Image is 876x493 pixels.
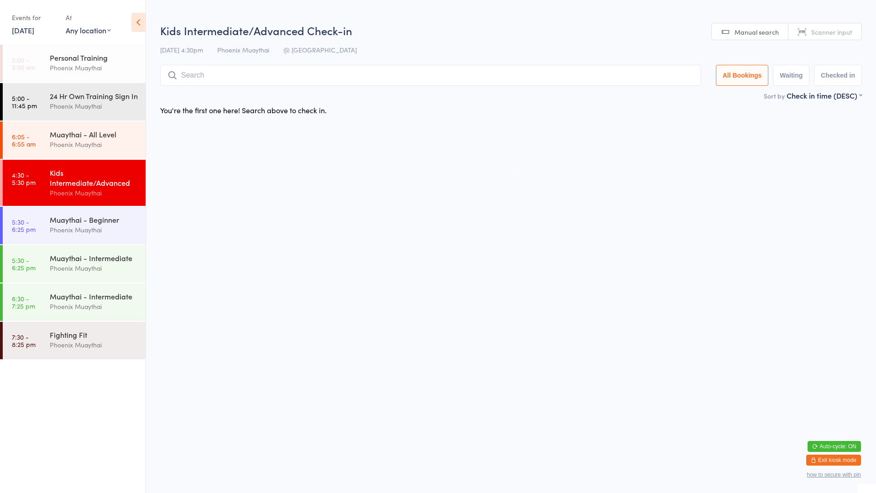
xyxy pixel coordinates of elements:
[50,52,138,63] div: Personal Training
[3,322,146,359] a: 7:30 -8:25 pmFighting FitPhoenix Muaythai
[50,291,138,301] div: Muaythai - Intermediate
[12,94,37,109] time: 5:00 - 11:45 pm
[3,245,146,283] a: 5:30 -6:25 pmMuaythai - IntermediatePhoenix Muaythai
[160,45,203,54] span: [DATE] 4:30pm
[807,472,861,478] button: how to secure with pin
[50,330,138,340] div: Fighting Fit
[3,160,146,206] a: 4:30 -5:30 pmKids Intermediate/AdvancedPhoenix Muaythai
[808,441,861,452] button: Auto-cycle: ON
[217,45,269,54] span: Phoenix Muaythai
[50,168,138,188] div: Kids Intermediate/Advanced
[3,121,146,159] a: 6:05 -6:55 amMuaythai - All LevelPhoenix Muaythai
[50,215,138,225] div: Muaythai - Beginner
[12,295,35,309] time: 6:30 - 7:25 pm
[66,10,111,25] div: At
[283,45,357,54] span: @ [GEOGRAPHIC_DATA]
[716,65,769,86] button: All Bookings
[12,25,34,35] a: [DATE]
[3,207,146,244] a: 5:30 -6:25 pmMuaythai - BeginnerPhoenix Muaythai
[50,340,138,350] div: Phoenix Muaythai
[814,65,862,86] button: Checked in
[787,90,862,100] div: Check in time (DESC)
[811,27,852,37] span: Scanner input
[50,129,138,139] div: Muaythai - All Level
[50,263,138,273] div: Phoenix Muaythai
[3,83,146,121] a: 5:00 -11:45 pm24 Hr Own Training Sign InPhoenix Muaythai
[12,133,36,147] time: 6:05 - 6:55 am
[12,257,36,271] time: 5:30 - 6:25 pm
[50,101,138,111] div: Phoenix Muaythai
[12,56,35,71] time: 2:00 - 3:00 am
[50,188,138,198] div: Phoenix Muaythai
[50,139,138,150] div: Phoenix Muaythai
[50,63,138,73] div: Phoenix Muaythai
[12,218,36,233] time: 5:30 - 6:25 pm
[50,91,138,101] div: 24 Hr Own Training Sign In
[160,65,701,86] input: Search
[3,45,146,82] a: 2:00 -3:00 amPersonal TrainingPhoenix Muaythai
[12,333,36,348] time: 7:30 - 8:25 pm
[12,10,57,25] div: Events for
[12,171,36,186] time: 4:30 - 5:30 pm
[764,91,785,100] label: Sort by
[50,225,138,235] div: Phoenix Muaythai
[160,105,327,115] div: You're the first one here! Search above to check in.
[50,301,138,312] div: Phoenix Muaythai
[160,23,862,38] h2: Kids Intermediate/Advanced Check-in
[773,65,809,86] button: Waiting
[66,25,111,35] div: Any location
[50,253,138,263] div: Muaythai - Intermediate
[806,455,861,466] button: Exit kiosk mode
[735,27,779,37] span: Manual search
[3,283,146,321] a: 6:30 -7:25 pmMuaythai - IntermediatePhoenix Muaythai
